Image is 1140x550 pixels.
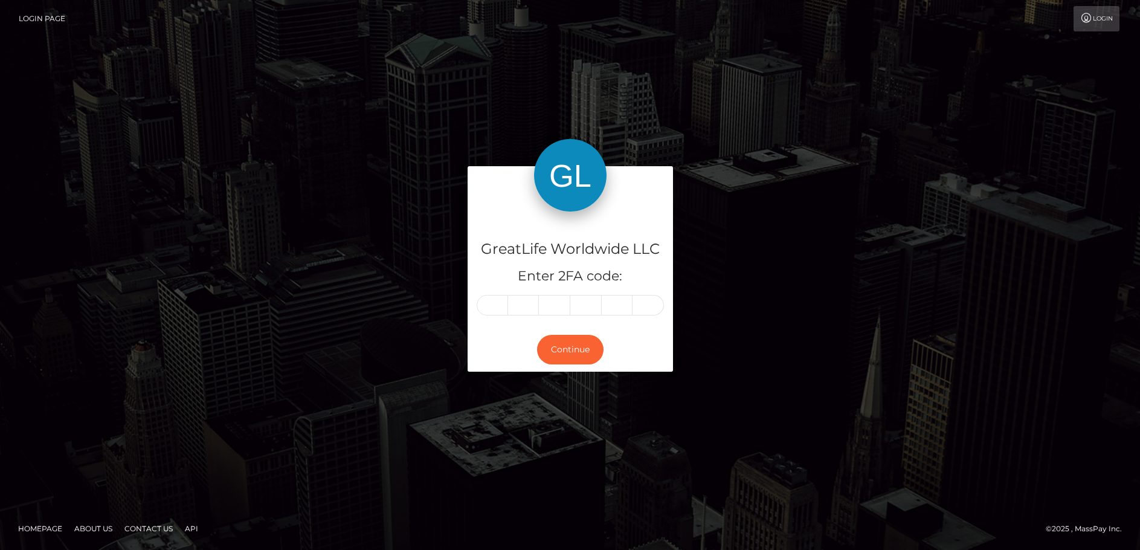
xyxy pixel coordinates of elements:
[180,519,203,538] a: API
[537,335,604,364] button: Continue
[477,267,664,286] h5: Enter 2FA code:
[69,519,117,538] a: About Us
[120,519,178,538] a: Contact Us
[1074,6,1119,31] a: Login
[477,239,664,260] h4: GreatLife Worldwide LLC
[19,6,65,31] a: Login Page
[13,519,67,538] a: Homepage
[1046,522,1131,535] div: © 2025 , MassPay Inc.
[534,139,607,212] img: GreatLife Worldwide LLC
